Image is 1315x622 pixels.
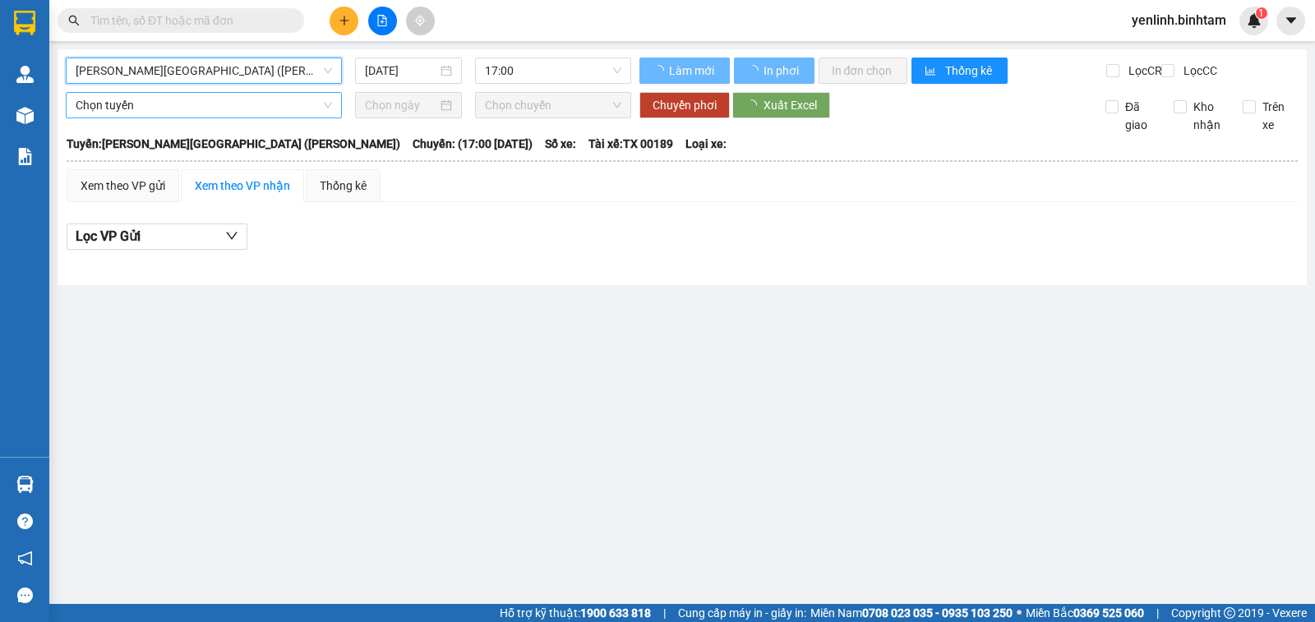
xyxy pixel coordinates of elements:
[862,606,1013,620] strong: 0708 023 035 - 0935 103 250
[1073,606,1144,620] strong: 0369 525 060
[669,62,717,80] span: Làm mới
[911,58,1008,84] button: bar-chartThống kê
[16,148,34,165] img: solution-icon
[1256,7,1267,19] sup: 1
[678,604,806,622] span: Cung cấp máy in - giấy in:
[545,135,576,153] span: Số xe:
[1177,62,1220,80] span: Lọc CC
[406,7,435,35] button: aim
[685,135,727,153] span: Loại xe:
[925,65,939,78] span: bar-chart
[1017,610,1022,616] span: ⚪️
[1258,7,1264,19] span: 1
[413,135,533,153] span: Chuyến: (17:00 [DATE])
[17,551,33,566] span: notification
[330,7,358,35] button: plus
[76,93,332,117] span: Chọn tuyến
[485,93,621,117] span: Chọn chuyến
[1187,98,1230,134] span: Kho nhận
[1119,98,1161,134] span: Đã giao
[16,66,34,83] img: warehouse-icon
[1284,13,1299,28] span: caret-down
[17,587,33,603] span: message
[945,62,994,80] span: Thống kê
[1224,607,1235,619] span: copyright
[1156,604,1159,622] span: |
[1026,604,1144,622] span: Miền Bắc
[67,223,247,250] button: Lọc VP Gửi
[225,229,238,242] span: down
[16,107,34,124] img: warehouse-icon
[414,15,426,26] span: aim
[819,58,908,84] button: In đơn chọn
[90,12,284,30] input: Tìm tên, số ĐT hoặc mã đơn
[76,226,141,246] span: Lọc VP Gửi
[1276,7,1305,35] button: caret-down
[195,177,290,195] div: Xem theo VP nhận
[663,604,666,622] span: |
[734,58,814,84] button: In phơi
[17,514,33,529] span: question-circle
[76,58,332,83] span: Quảng Ngãi - Sài Gòn (Vạn Phúc)
[653,65,667,76] span: loading
[67,137,400,150] b: Tuyến: [PERSON_NAME][GEOGRAPHIC_DATA] ([PERSON_NAME])
[368,7,397,35] button: file-add
[365,96,438,114] input: Chọn ngày
[588,135,673,153] span: Tài xế: TX 00189
[365,62,438,80] input: 14/09/2025
[81,177,165,195] div: Xem theo VP gửi
[639,58,730,84] button: Làm mới
[16,476,34,493] img: warehouse-icon
[732,92,830,118] button: Xuất Excel
[485,58,621,83] span: 17:00
[747,65,761,76] span: loading
[764,62,801,80] span: In phơi
[1247,13,1262,28] img: icon-new-feature
[500,604,651,622] span: Hỗ trợ kỹ thuật:
[639,92,730,118] button: Chuyển phơi
[320,177,367,195] div: Thống kê
[68,15,80,26] span: search
[580,606,651,620] strong: 1900 633 818
[1122,62,1165,80] span: Lọc CR
[1119,10,1239,30] span: yenlinh.binhtam
[339,15,350,26] span: plus
[14,11,35,35] img: logo-vxr
[810,604,1013,622] span: Miền Nam
[376,15,388,26] span: file-add
[1256,98,1299,134] span: Trên xe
